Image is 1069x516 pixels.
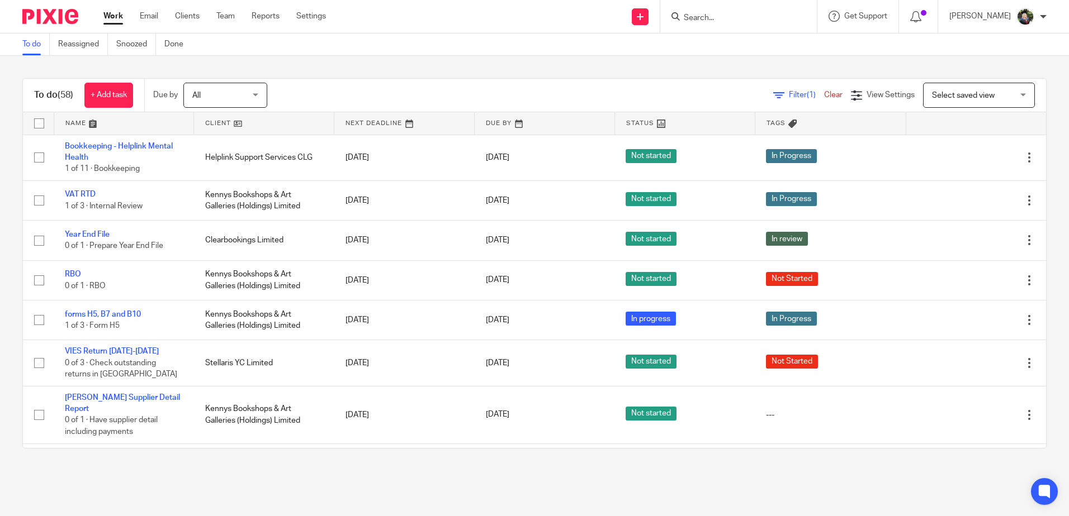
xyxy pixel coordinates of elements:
span: 1 of 11 · Bookkeeping [65,165,140,173]
a: RBO [65,270,81,278]
span: View Settings [867,91,915,99]
span: [DATE] [486,154,509,161]
span: Not started [626,149,677,163]
span: (1) [807,91,816,99]
td: Kennys Bookshops & Art Galleries (Holdings) Limited [194,300,334,340]
span: Not started [626,355,677,369]
td: Kennys Bookshops & Art Galleries (Holdings) Limited [194,260,334,300]
span: [DATE] [486,316,509,324]
a: To do [22,34,50,55]
h1: To do [34,89,73,101]
a: Reassigned [58,34,108,55]
span: 1 of 3 · Form H5 [65,322,120,329]
input: Search [683,13,783,23]
span: Not Started [766,355,818,369]
a: Email [140,11,158,22]
a: Settings [296,11,326,22]
td: Clearbookings Limited [194,221,334,260]
td: [PERSON_NAME] Accountants Limited [194,443,334,483]
td: [DATE] [334,300,475,340]
td: [DATE] [334,260,475,300]
span: [DATE] [486,236,509,244]
a: VIES Return [DATE]-[DATE] [65,347,159,355]
td: [DATE] [334,443,475,483]
span: Select saved view [932,92,995,99]
span: 0 of 1 · Have supplier detail including payments [65,417,158,436]
span: Filter [789,91,824,99]
p: Due by [153,89,178,101]
td: Kennys Bookshops & Art Galleries (Holdings) Limited [194,180,334,220]
span: 0 of 1 · Prepare Year End File [65,242,163,250]
a: forms H5, B7 and B10 [65,310,141,318]
span: 0 of 1 · RBO [65,282,106,290]
a: VAT RTD [65,190,96,198]
span: In review [766,232,808,246]
span: Tags [767,120,786,126]
span: All [192,92,201,99]
td: [DATE] [334,135,475,180]
span: [DATE] [486,197,509,204]
span: [DATE] [486,276,509,284]
a: Reports [252,11,280,22]
a: Work [103,11,123,22]
span: 1 of 3 · Internal Review [65,202,143,210]
span: In progress [626,312,676,326]
a: Snoozed [116,34,156,55]
p: [PERSON_NAME] [949,11,1011,22]
div: --- [766,409,895,421]
td: Kennys Bookshops & Art Galleries (Holdings) Limited [194,386,334,443]
td: [DATE] [334,221,475,260]
span: 0 of 3 · Check outstanding returns in [GEOGRAPHIC_DATA] [65,359,177,379]
td: Stellaris YC Limited [194,340,334,386]
td: Helplink Support Services CLG [194,135,334,180]
td: [DATE] [334,180,475,220]
img: Pixie [22,9,78,24]
span: Not Started [766,272,818,286]
span: (58) [58,90,73,99]
a: Bookkeeping - Helplink Mental Health [65,142,173,161]
a: [PERSON_NAME] Supplier Detail Report [65,394,180,413]
a: Clients [175,11,200,22]
img: Jade.jpeg [1016,8,1034,26]
a: Team [216,11,235,22]
span: Not started [626,407,677,421]
a: Year End File [65,231,110,238]
span: Get Support [844,12,887,20]
a: Done [164,34,192,55]
span: [DATE] [486,411,509,419]
span: Not started [626,272,677,286]
span: [DATE] [486,359,509,367]
span: Not started [626,192,677,206]
span: In Progress [766,192,817,206]
span: In Progress [766,312,817,326]
a: + Add task [84,83,133,108]
a: Clear [824,91,843,99]
td: [DATE] [334,386,475,443]
td: [DATE] [334,340,475,386]
span: In Progress [766,149,817,163]
span: Not started [626,232,677,246]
